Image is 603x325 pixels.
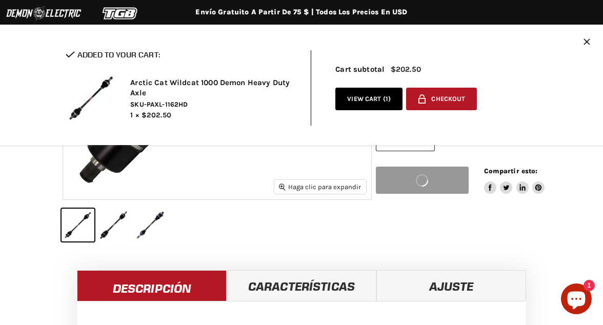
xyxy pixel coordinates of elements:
a: AJUSTE [376,270,526,301]
form: Pago del carrito [403,88,477,114]
a: View cart (1) [335,88,403,111]
inbox-online-store-chat: Chat de la tienda en línea de Shopify [558,283,595,317]
a: CARACTERÍSTICAS [227,270,376,301]
h2: Arctic Cat Wildcat 1000 Demon Heavy Duty Axle [130,78,295,98]
span: Haga clic para expandir [279,183,361,191]
a: descripción [77,270,227,301]
h2: Added to your cart: [66,50,295,59]
button: CERRAR [584,38,590,47]
span: $202.50 [391,65,421,74]
button: Haga clic para expandir [274,180,366,194]
span: SKU-PAXL-1162HD [130,100,295,109]
span: Compartir esto: [484,167,538,175]
img: Logotipo de Demon Electric 2 [5,4,82,23]
button: Miniatura de la imagen [134,209,167,241]
span: $202.50 [142,111,171,119]
button: Checkout [406,88,477,111]
span: 1 [386,95,388,103]
span: 1 × [130,111,139,119]
img: Logotipo de TGB 2 [82,4,159,23]
button: Miniatura de la imagen [97,209,130,241]
aside: Compartir esto: [484,167,545,194]
span: Cart subtotal [335,65,385,74]
button: Miniatura de la imagen [62,209,94,241]
img: Arctic Cat Wildcat 1000 Demon Heavy Duty Axle [66,72,117,124]
span: Checkout [431,95,465,103]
